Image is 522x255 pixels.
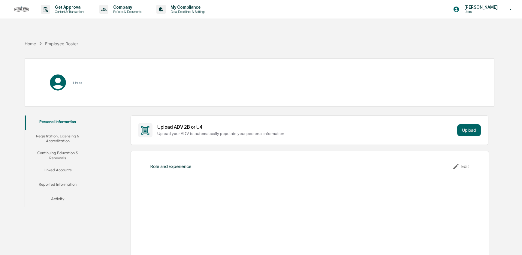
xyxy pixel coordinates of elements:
p: Company [108,5,144,10]
p: Users [460,10,501,14]
div: Edit [452,163,469,170]
p: Data, Deadlines & Settings [166,10,208,14]
button: Continuing Education & Renewals [25,147,90,164]
div: Upload your ADV to automatically populate your personal information. [157,131,455,136]
button: Registration, Licensing & Accreditation [25,130,90,147]
p: Get Approval [50,5,87,10]
p: Policies & Documents [108,10,144,14]
button: Reported Information [25,178,90,193]
button: Linked Accounts [25,164,90,178]
h3: User [73,80,82,85]
div: secondary tabs example [25,115,90,207]
img: logo [14,6,29,12]
div: Upload ADV 2B or U4 [157,124,455,130]
button: Personal Information [25,115,90,130]
p: Content & Transactions [50,10,87,14]
button: Activity [25,193,90,207]
div: Home [25,41,36,46]
p: My Compliance [166,5,208,10]
button: Upload [457,124,481,136]
div: Employee Roster [45,41,78,46]
div: Role and Experience [150,163,192,169]
p: [PERSON_NAME] [460,5,501,10]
